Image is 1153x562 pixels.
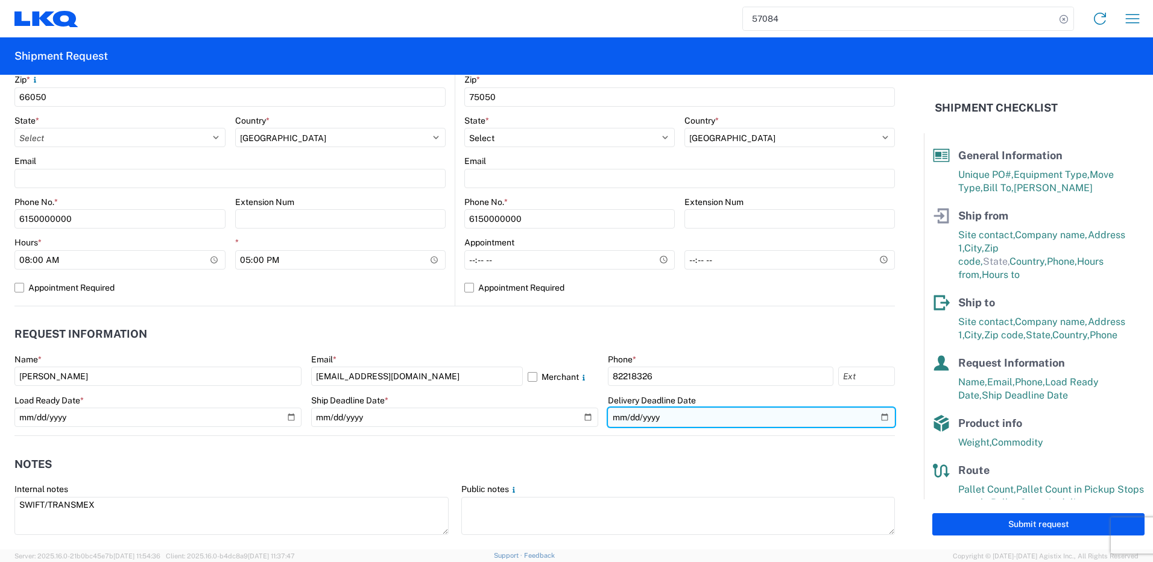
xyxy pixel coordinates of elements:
h2: Shipment Request [14,49,108,63]
span: Bill To, [983,182,1014,194]
span: Ship from [958,209,1008,222]
span: Email, [987,376,1015,388]
h2: Notes [14,458,52,470]
span: Commodity [991,437,1043,448]
label: State [464,115,489,126]
span: [DATE] 11:54:36 [113,552,160,560]
span: Name, [958,376,987,388]
span: Route [958,464,990,476]
span: Hours to [982,269,1020,280]
span: Phone [1090,329,1117,341]
span: Country, [1009,256,1047,267]
span: Zip code, [984,329,1026,341]
span: Pallet Count, [958,484,1016,495]
label: Zip [14,74,40,85]
label: Load Ready Date [14,395,84,406]
label: Public notes [461,484,519,494]
input: Ext [838,367,895,386]
span: Ship Deadline Date [982,390,1068,401]
label: Email [311,354,336,365]
span: Site contact, [958,316,1015,327]
label: Appointment [464,237,514,248]
label: Email [464,156,486,166]
label: Merchant [528,367,598,386]
label: Phone No. [464,197,508,207]
span: State, [983,256,1009,267]
span: Company name, [1015,229,1088,241]
span: State, [1026,329,1052,341]
span: Ship to [958,296,995,309]
span: Phone, [1015,376,1045,388]
button: Submit request [932,513,1145,535]
h2: Shipment Checklist [935,101,1058,115]
input: Shipment, tracking or reference number [743,7,1055,30]
label: Appointment Required [464,278,895,297]
span: Client: 2025.16.0-b4dc8a9 [166,552,295,560]
span: Equipment Type, [1014,169,1090,180]
label: Name [14,354,42,365]
label: Country [684,115,719,126]
a: Feedback [524,552,555,559]
span: General Information [958,149,1063,162]
label: Email [14,156,36,166]
span: Product info [958,417,1022,429]
label: Phone [608,354,636,365]
span: Company name, [1015,316,1088,327]
span: Country, [1052,329,1090,341]
span: Server: 2025.16.0-21b0bc45e7b [14,552,160,560]
label: Internal notes [14,484,68,494]
a: Support [494,552,524,559]
span: City, [964,329,984,341]
label: State [14,115,39,126]
label: Hours [14,237,42,248]
span: City, [964,242,984,254]
span: Pallet Count in Pickup Stops equals Pallet Count in delivery stops [958,484,1144,508]
h2: Request Information [14,328,147,340]
span: Unique PO#, [958,169,1014,180]
label: Delivery Deadline Date [608,395,696,406]
span: Copyright © [DATE]-[DATE] Agistix Inc., All Rights Reserved [953,551,1139,561]
label: Extension Num [684,197,744,207]
label: Ship Deadline Date [311,395,388,406]
span: [PERSON_NAME] [1014,182,1093,194]
span: [DATE] 11:37:47 [248,552,295,560]
span: Request Information [958,356,1065,369]
label: Extension Num [235,197,294,207]
span: Weight, [958,437,991,448]
label: Phone No. [14,197,58,207]
label: Country [235,115,270,126]
span: Site contact, [958,229,1015,241]
label: Zip [464,74,480,85]
span: Phone, [1047,256,1077,267]
label: Appointment Required [14,278,446,297]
